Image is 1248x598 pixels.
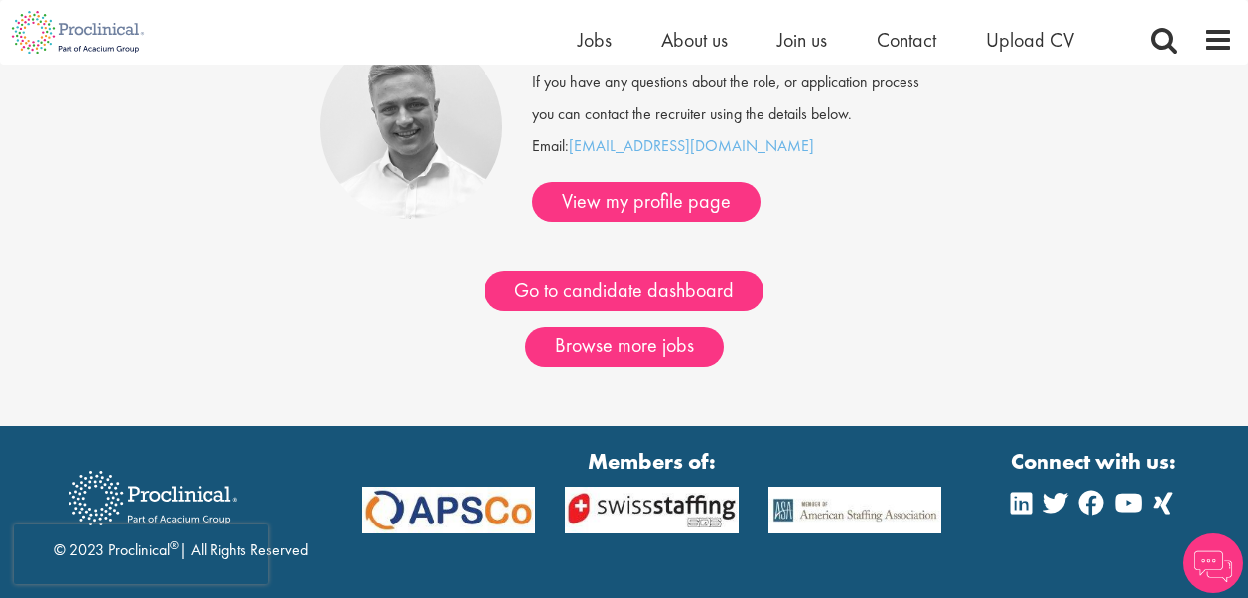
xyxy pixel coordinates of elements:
a: About us [661,27,728,53]
a: Browse more jobs [525,327,724,367]
div: If you have any questions about the role, or application process you can contact the recruiter us... [517,67,943,130]
img: APSCo [347,487,550,532]
a: Contact [877,27,936,53]
img: APSCo [754,487,956,532]
iframe: reCAPTCHA [14,524,268,584]
a: View my profile page [532,182,761,222]
img: Chatbot [1183,533,1243,593]
img: Joshua Bye [320,35,503,219]
a: [EMAIL_ADDRESS][DOMAIN_NAME] [569,135,814,156]
a: Go to candidate dashboard [485,271,763,311]
div: Email: [532,35,928,222]
a: Join us [777,27,827,53]
img: APSCo [550,487,753,532]
div: © 2023 Proclinical | All Rights Reserved [54,456,308,562]
strong: Connect with us: [1011,446,1179,477]
strong: Members of: [362,446,942,477]
a: Jobs [578,27,612,53]
a: Upload CV [986,27,1074,53]
img: Proclinical Recruitment [54,457,252,539]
